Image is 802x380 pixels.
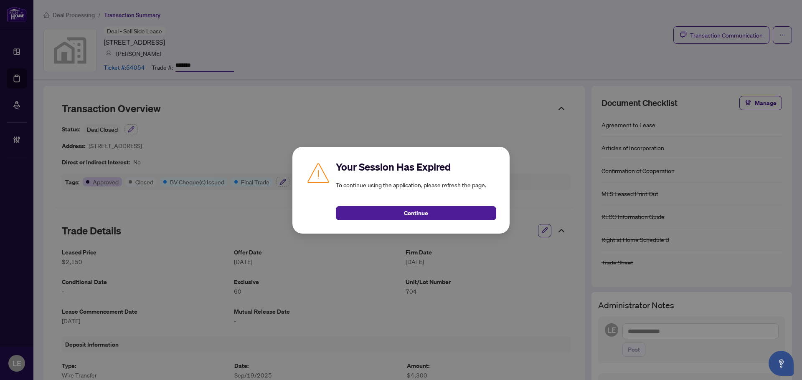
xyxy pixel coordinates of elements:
div: To continue using the application, please refresh the page. [336,160,496,220]
button: Open asap [769,351,794,376]
span: Continue [404,206,428,220]
h2: Your Session Has Expired [336,160,496,174]
button: Continue [336,206,496,220]
img: Caution icon [306,160,331,185]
